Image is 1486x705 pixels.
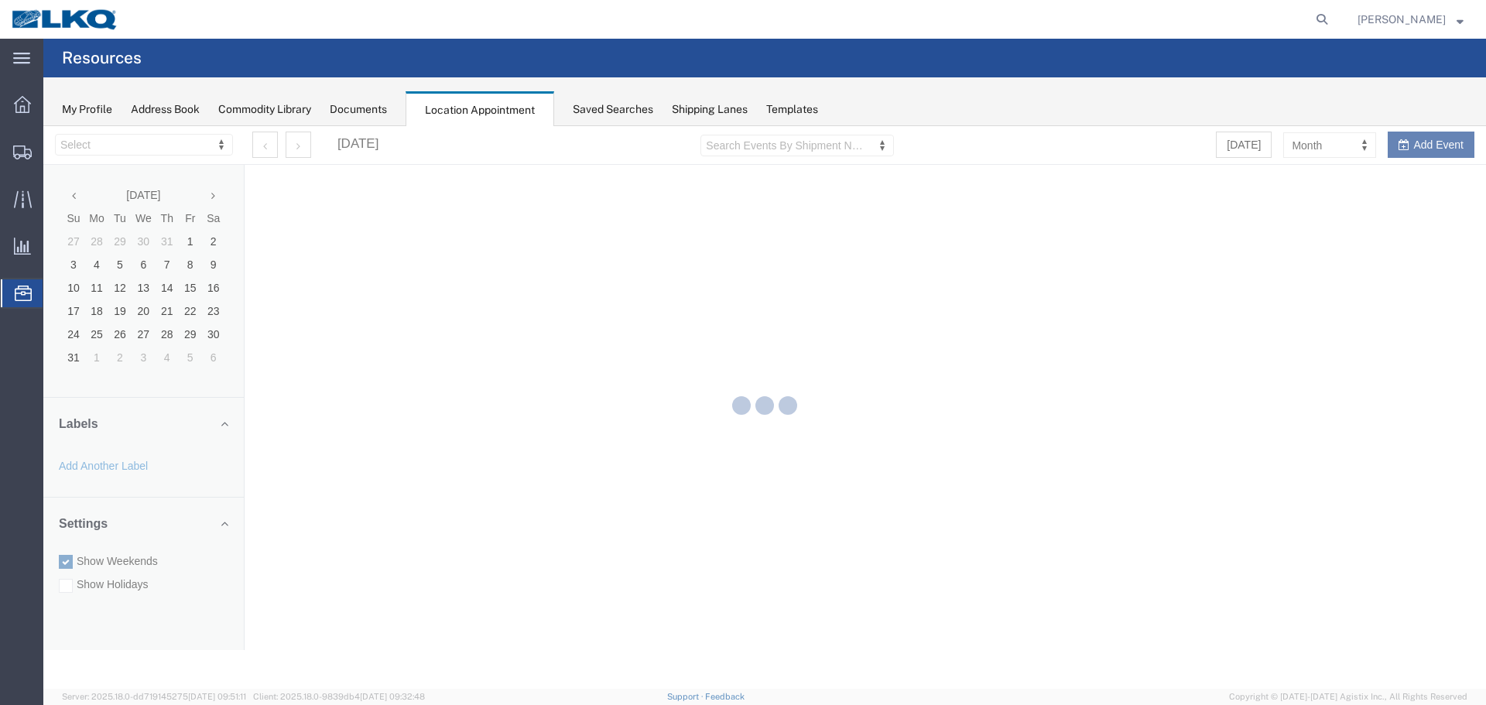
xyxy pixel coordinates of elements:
[330,101,387,118] div: Documents
[62,692,246,701] span: Server: 2025.18.0-dd719145275
[573,101,653,118] div: Saved Searches
[360,692,425,701] span: [DATE] 09:32:48
[253,692,425,701] span: Client: 2025.18.0-9839db4
[667,692,706,701] a: Support
[1357,10,1464,29] button: [PERSON_NAME]
[62,39,142,77] h4: Resources
[1358,11,1446,28] span: Lea Merryweather
[131,101,200,118] div: Address Book
[766,101,818,118] div: Templates
[705,692,745,701] a: Feedback
[218,101,311,118] div: Commodity Library
[62,101,112,118] div: My Profile
[11,8,119,31] img: logo
[188,692,246,701] span: [DATE] 09:51:11
[406,91,554,127] div: Location Appointment
[672,101,748,118] div: Shipping Lanes
[1229,690,1467,703] span: Copyright © [DATE]-[DATE] Agistix Inc., All Rights Reserved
